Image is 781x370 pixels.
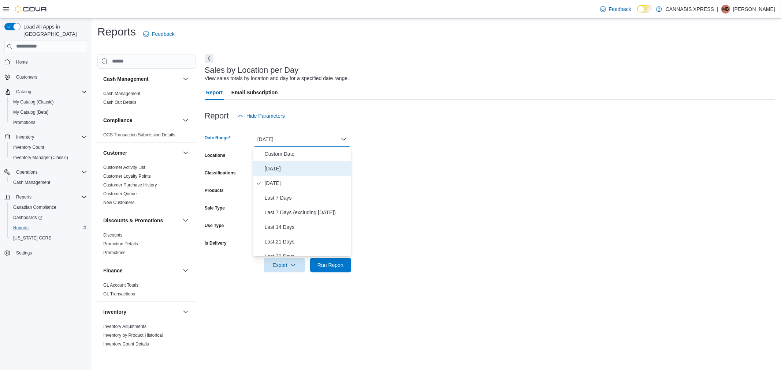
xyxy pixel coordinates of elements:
button: Customer [181,148,190,157]
span: Reports [10,223,87,232]
p: | [717,5,718,14]
button: Catalog [13,87,34,96]
span: Load All Apps in [GEOGRAPHIC_DATA] [21,23,87,38]
button: Inventory [103,308,180,316]
span: Canadian Compliance [10,203,87,212]
span: Home [13,57,87,67]
a: Discounts [103,233,123,238]
span: Hide Parameters [246,112,285,120]
span: Settings [13,248,87,257]
button: Reports [7,223,90,233]
a: Customer Activity List [103,165,145,170]
span: Reports [16,194,31,200]
span: Inventory Adjustments [103,324,146,329]
div: View sales totals by location and day for a specified date range. [205,75,349,82]
a: Inventory by Product Historical [103,333,163,338]
button: Operations [13,168,41,177]
span: Export [268,258,301,272]
span: Customer Queue [103,191,137,197]
span: Customer Loyalty Points [103,173,151,179]
span: Washington CCRS [10,234,87,242]
div: Finance [97,281,196,301]
div: Customer [97,163,196,210]
span: Cash Out Details [103,99,137,105]
h3: Finance [103,267,123,274]
label: Date Range [205,135,231,141]
h1: Reports [97,24,136,39]
span: Feedback [609,5,631,13]
span: Canadian Compliance [13,204,56,210]
span: Reports [13,193,87,201]
a: Feedback [597,2,634,16]
a: OCS Transaction Submission Details [103,132,175,137]
span: Dashboards [10,213,87,222]
span: Catalog [13,87,87,96]
span: Customers [16,74,37,80]
button: Compliance [103,117,180,124]
button: Finance [103,267,180,274]
label: Classifications [205,170,236,176]
span: Email Subscription [231,85,278,100]
label: Sale Type [205,205,225,211]
span: Discounts [103,232,123,238]
a: Inventory Manager (Classic) [10,153,71,162]
button: Settings [1,248,90,258]
span: Custom Date [265,150,348,158]
button: Operations [1,167,90,177]
span: My Catalog (Beta) [10,108,87,117]
a: Inventory Count [10,143,47,152]
button: Finance [181,266,190,275]
div: Cash Management [97,89,196,110]
a: My Catalog (Classic) [10,98,57,106]
span: Home [16,59,28,65]
a: GL Transactions [103,291,135,297]
button: Discounts & Promotions [103,217,180,224]
a: Canadian Compliance [10,203,59,212]
span: Last 30 Days [265,252,348,261]
button: Cash Management [7,177,90,188]
button: My Catalog (Beta) [7,107,90,117]
span: Inventory [13,133,87,141]
a: Dashboards [10,213,45,222]
nav: Complex example [4,54,87,277]
button: Hide Parameters [235,109,288,123]
span: New Customers [103,200,134,205]
span: My Catalog (Classic) [10,98,87,106]
div: Select listbox [253,147,351,256]
img: Cova [15,5,48,13]
span: Cash Management [103,91,140,97]
button: Discounts & Promotions [181,216,190,225]
span: Promotions [13,120,36,125]
a: [US_STATE] CCRS [10,234,54,242]
button: Inventory [181,307,190,316]
a: Customer Loyalty Points [103,174,151,179]
span: [US_STATE] CCRS [13,235,51,241]
span: GL Transactions [103,291,135,297]
a: Feedback [140,27,177,41]
a: New Customers [103,200,134,205]
a: Customer Purchase History [103,182,157,188]
button: Inventory [13,133,37,141]
div: Compliance [97,131,196,142]
a: GL Account Totals [103,283,138,288]
span: Feedback [152,30,174,38]
span: Last 14 Days [265,223,348,231]
p: CANNABIS XPRESS [666,5,714,14]
a: Promotions [103,250,126,255]
h3: Report [205,112,229,120]
button: Next [205,54,213,63]
span: Run Report [317,261,344,269]
button: Run Report [310,258,351,272]
button: Export [264,258,305,272]
button: Inventory Count [7,142,90,152]
span: [DATE] [265,164,348,173]
button: Home [1,57,90,67]
button: My Catalog (Classic) [7,97,90,107]
span: Customers [13,72,87,82]
span: Inventory Count Details [103,341,149,347]
a: Cash Management [103,91,140,96]
span: Promotions [10,118,87,127]
span: Operations [16,169,38,175]
h3: Discounts & Promotions [103,217,163,224]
